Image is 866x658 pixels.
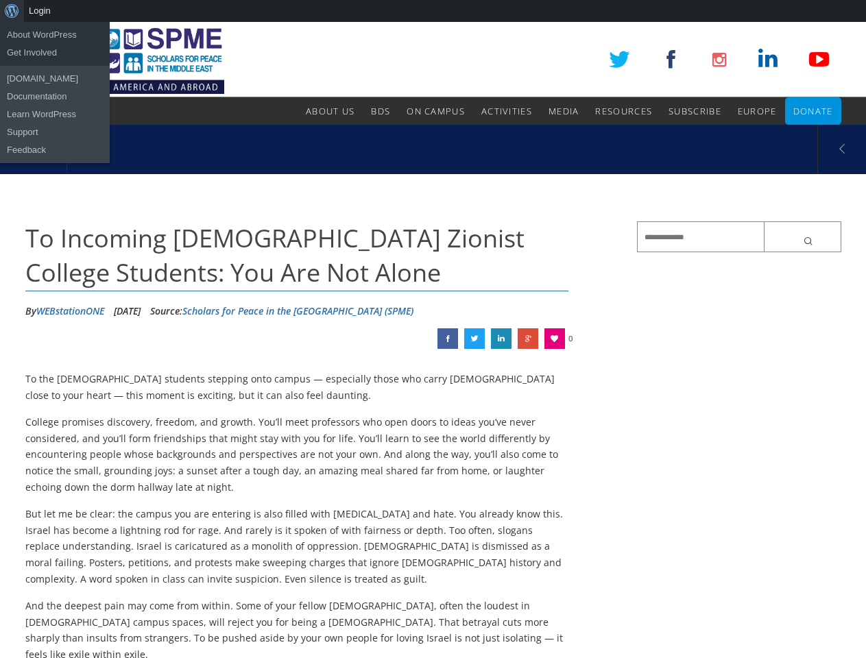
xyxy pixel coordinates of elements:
a: Activities [481,97,532,125]
li: [DATE] [114,301,141,321]
span: About Us [306,105,354,117]
p: College promises discovery, freedom, and growth. You’ll meet professors who open doors to ideas y... [25,414,569,496]
a: On Campus [407,97,465,125]
a: WEBstationONE [36,304,104,317]
div: Source: [150,301,413,321]
a: About Us [306,97,354,125]
a: BDS [371,97,390,125]
a: Media [549,97,579,125]
img: SPME [25,22,224,97]
a: To Incoming Jewish Zionist College Students: You Are Not Alone [437,328,458,349]
a: To Incoming Jewish Zionist College Students: You Are Not Alone [491,328,512,349]
li: By [25,301,104,321]
span: BDS [371,105,390,117]
p: But let me be clear: the campus you are entering is also filled with [MEDICAL_DATA] and hate. You... [25,506,569,587]
span: On Campus [407,105,465,117]
span: To Incoming [DEMOGRAPHIC_DATA] Zionist College Students: You Are Not Alone [25,221,525,289]
span: Subscribe [669,105,721,117]
p: To the [DEMOGRAPHIC_DATA] students stepping onto campus — especially those who carry [DEMOGRAPHIC... [25,371,569,404]
span: Resources [595,105,652,117]
a: Resources [595,97,652,125]
span: Donate [793,105,833,117]
a: To Incoming Jewish Zionist College Students: You Are Not Alone [464,328,485,349]
span: Media [549,105,579,117]
span: Activities [481,105,532,117]
a: To Incoming Jewish Zionist College Students: You Are Not Alone [518,328,538,349]
span: Europe [738,105,777,117]
a: Subscribe [669,97,721,125]
a: Donate [793,97,833,125]
a: Scholars for Peace in the [GEOGRAPHIC_DATA] (SPME) [182,304,413,317]
a: Europe [738,97,777,125]
span: 0 [568,328,573,349]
